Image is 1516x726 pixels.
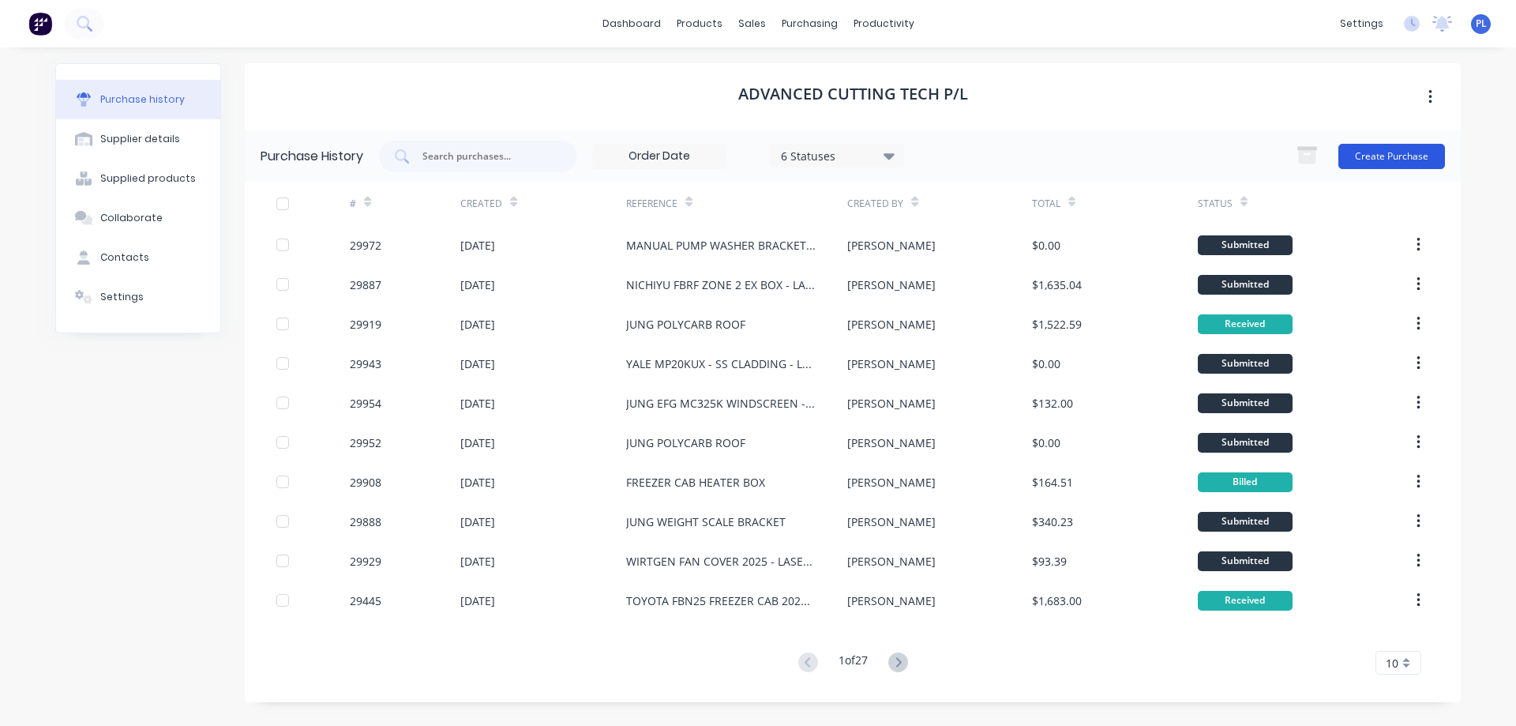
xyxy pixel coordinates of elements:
div: Received [1198,591,1293,611]
div: Submitted [1198,275,1293,295]
div: Purchase History [261,147,363,166]
div: 29954 [350,395,381,412]
div: Submitted [1198,551,1293,571]
div: [DATE] [460,513,495,530]
span: 10 [1386,655,1398,671]
button: Supplied products [56,159,220,198]
div: 29887 [350,276,381,293]
div: $0.00 [1032,434,1060,451]
div: settings [1332,12,1391,36]
button: Supplier details [56,119,220,159]
div: 6 Statuses [781,147,894,164]
div: NICHIYU FBRF ZONE 2 EX BOX - LASERCUTTING [626,276,816,293]
div: $0.00 [1032,355,1060,372]
div: [DATE] [460,355,495,372]
div: JUNG EFG MC325K WINDSCREEN - LASERCUTTING [626,395,816,412]
div: Submitted [1198,393,1293,413]
div: Collaborate [100,211,163,225]
button: Contacts [56,238,220,277]
div: [PERSON_NAME] [847,355,936,372]
div: $164.51 [1032,474,1073,491]
div: Received [1198,314,1293,334]
div: $1,522.59 [1032,316,1082,333]
div: $0.00 [1032,237,1060,254]
div: Submitted [1198,433,1293,453]
div: [PERSON_NAME] [847,474,936,491]
div: [DATE] [460,237,495,254]
div: [PERSON_NAME] [847,434,936,451]
div: products [669,12,730,36]
div: JUNG POLYCARB ROOF [626,316,745,333]
div: YALE MP20KUX - SS CLADDING - LASERCUTTING [626,355,816,372]
div: Submitted [1198,354,1293,374]
div: [DATE] [460,474,495,491]
div: Created [460,197,502,211]
div: 29952 [350,434,381,451]
div: 1 of 27 [839,652,868,675]
div: 29908 [350,474,381,491]
div: [PERSON_NAME] [847,395,936,412]
div: [DATE] [460,553,495,570]
div: purchasing [774,12,846,36]
div: $1,683.00 [1032,592,1082,609]
input: Search purchases... [421,149,552,164]
div: [DATE] [460,276,495,293]
div: Total [1032,197,1060,211]
div: productivity [846,12,922,36]
button: Purchase history [56,80,220,119]
div: [PERSON_NAME] [847,237,936,254]
div: 29919 [350,316,381,333]
div: 29888 [350,513,381,530]
div: 29929 [350,553,381,570]
div: 29943 [350,355,381,372]
button: Collaborate [56,198,220,238]
div: Submitted [1198,235,1293,255]
div: [PERSON_NAME] [847,592,936,609]
div: 29445 [350,592,381,609]
div: JUNG WEIGHT SCALE BRACKET [626,513,786,530]
div: Settings [100,290,144,304]
div: WIRTGEN FAN COVER 2025 - LASERCUTTING [626,553,816,570]
div: JUNG POLYCARB ROOF [626,434,745,451]
h1: ADVANCED CUTTING TECH P/L [738,85,968,103]
div: # [350,197,356,211]
div: [DATE] [460,395,495,412]
div: Reference [626,197,677,211]
div: [DATE] [460,434,495,451]
div: [PERSON_NAME] [847,276,936,293]
div: Status [1198,197,1233,211]
input: Order Date [593,145,726,168]
div: $1,635.04 [1032,276,1082,293]
div: $93.39 [1032,553,1067,570]
img: Factory [28,12,52,36]
div: [DATE] [460,316,495,333]
div: Submitted [1198,512,1293,532]
div: sales [730,12,774,36]
div: [DATE] [460,592,495,609]
div: Contacts [100,250,149,265]
div: MANUAL PUMP WASHER BRACKETS X 10 [626,237,816,254]
button: Create Purchase [1338,144,1445,169]
div: 29972 [350,237,381,254]
button: Settings [56,277,220,317]
a: dashboard [595,12,669,36]
div: Purchase history [100,92,185,107]
span: PL [1476,17,1487,31]
div: Billed [1198,472,1293,492]
div: [PERSON_NAME] [847,553,936,570]
div: $132.00 [1032,395,1073,412]
div: TOYOTA FBN25 FREEZER CAB 2025 - LASERCUTTING [626,592,816,609]
div: Supplied products [100,171,196,186]
div: FREEZER CAB HEATER BOX [626,474,765,491]
div: [PERSON_NAME] [847,513,936,530]
div: Supplier details [100,132,180,146]
div: $340.23 [1032,513,1073,530]
div: Created By [847,197,903,211]
div: [PERSON_NAME] [847,316,936,333]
